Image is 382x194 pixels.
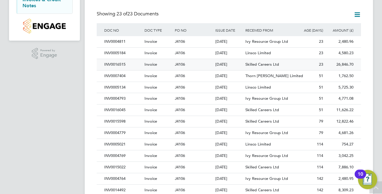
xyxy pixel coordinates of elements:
[245,119,279,124] span: Skilled Careers Ltd
[175,107,185,112] span: J4106
[325,173,355,184] div: 2,480.95
[325,59,355,70] div: 26,846.70
[214,82,244,93] div: [DATE]
[325,48,355,59] div: 4,580.23
[319,119,323,124] span: 79
[175,39,185,44] span: J4106
[103,105,143,116] div: INV0016045
[319,107,323,112] span: 51
[325,105,355,116] div: 11,626.22
[144,142,157,147] span: Invoice
[103,48,143,59] div: INV0005184
[175,62,185,67] span: J4106
[144,164,157,170] span: Invoice
[214,173,244,184] div: [DATE]
[214,116,244,127] div: [DATE]
[32,48,57,59] a: Powered byEngage
[317,153,323,158] span: 114
[40,48,57,53] span: Powered by
[144,96,157,101] span: Invoice
[245,50,271,55] span: Linsco Limited
[358,170,377,189] button: Open Resource Center, 10 new notifications
[175,142,185,147] span: J4106
[173,23,214,37] div: PO NO
[319,96,323,101] span: 51
[245,62,279,67] span: Skilled Careers Ltd
[325,127,355,139] div: 4,681.26
[103,82,143,93] div: INV0005134
[245,73,303,78] span: Thorn [PERSON_NAME] Limited
[317,176,323,181] span: 142
[214,139,244,150] div: [DATE]
[214,70,244,82] div: [DATE]
[245,153,288,158] span: Ivy Resource Group Ltd
[144,39,157,44] span: Invoice
[319,39,323,44] span: 23
[325,82,355,93] div: 5,725.30
[245,107,279,112] span: Skilled Careers Ltd
[103,127,143,139] div: INV0004779
[214,23,244,37] div: ISSUE DATE
[317,164,323,170] span: 114
[325,150,355,161] div: 3,042.25
[175,176,185,181] span: J4106
[214,59,244,70] div: [DATE]
[325,23,355,37] div: AMOUNT (£)
[214,93,244,104] div: [DATE]
[325,93,355,104] div: 4,771.08
[244,23,294,37] div: RECEIVED FROM
[103,36,143,47] div: INV0004811
[144,50,157,55] span: Invoice
[319,85,323,90] span: 51
[40,53,57,58] span: Engage
[245,187,279,192] span: Skilled Careers Ltd
[317,187,323,192] span: 142
[245,142,271,147] span: Linsco Limited
[175,73,185,78] span: J4106
[214,48,244,59] div: [DATE]
[214,127,244,139] div: [DATE]
[103,59,143,70] div: INV0016515
[103,116,143,127] div: INV0015598
[97,11,160,17] div: Showing
[325,70,355,82] div: 1,762.50
[325,116,355,127] div: 12,822.46
[325,36,355,47] div: 2,480.96
[175,130,185,135] span: J4106
[144,130,157,135] span: Invoice
[103,70,143,82] div: INV0007404
[144,176,157,181] span: Invoice
[117,11,127,17] span: 23 of
[103,93,143,104] div: INV0004793
[319,73,323,78] span: 51
[103,173,143,184] div: INV0004764
[319,130,323,135] span: 79
[325,162,355,173] div: 7,886.10
[245,164,279,170] span: Skilled Careers Ltd
[175,96,185,101] span: J4106
[175,164,185,170] span: J4106
[245,85,271,90] span: Linsco Limited
[317,142,323,147] span: 114
[214,150,244,161] div: [DATE]
[245,176,288,181] span: Ivy Resource Group Ltd
[23,19,65,33] img: countryside-properties-logo-retina.png
[144,107,157,112] span: Invoice
[144,187,157,192] span: Invoice
[294,23,325,37] div: AGE (DAYS)
[103,139,143,150] div: INV0005021
[144,153,157,158] span: Invoice
[117,11,159,17] span: 23 Documents
[175,119,185,124] span: J4106
[144,119,157,124] span: Invoice
[245,96,288,101] span: Ivy Resource Group Ltd
[144,73,157,78] span: Invoice
[16,19,73,33] a: Go to home page
[103,23,143,37] div: DOC NO
[325,139,355,150] div: 754.27
[358,174,363,182] div: 10
[245,130,288,135] span: Ivy Resource Group Ltd
[103,162,143,173] div: INV0015022
[175,153,185,158] span: J4106
[144,62,157,67] span: Invoice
